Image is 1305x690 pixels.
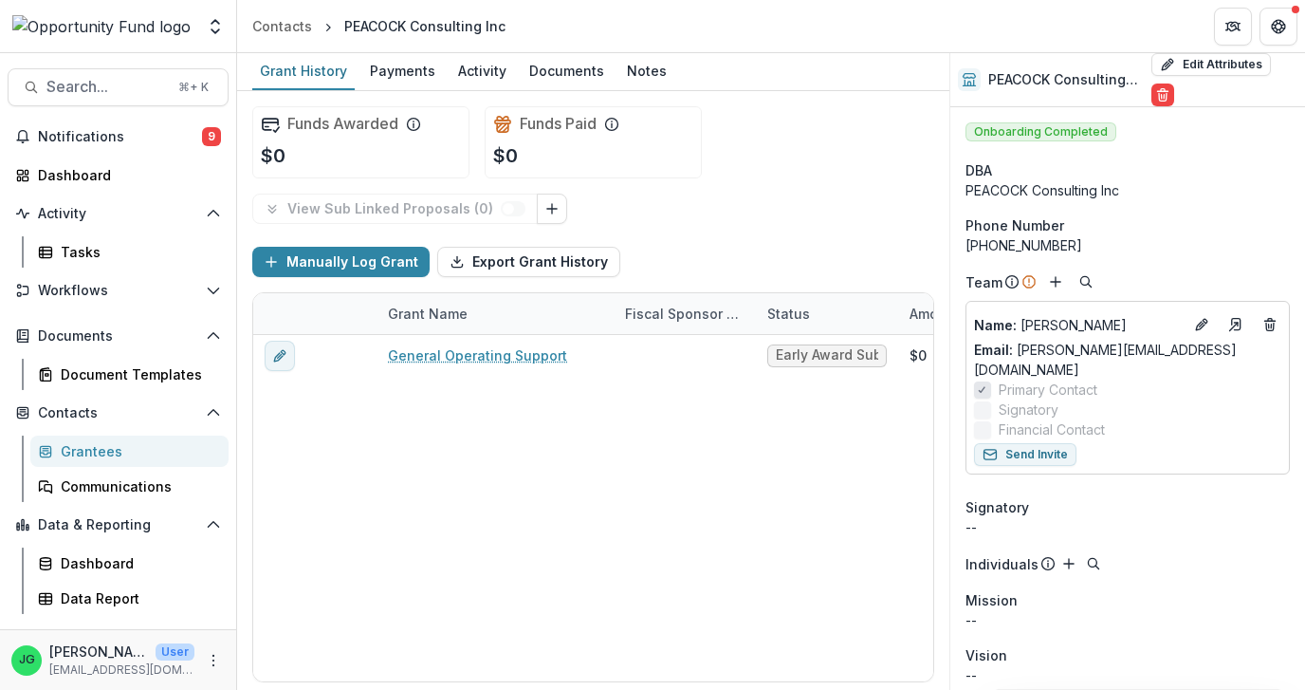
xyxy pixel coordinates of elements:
[965,272,1002,292] p: Team
[61,476,213,496] div: Communications
[202,8,229,46] button: Open entity switcher
[965,122,1116,141] span: Onboarding Completed
[245,12,513,40] nav: breadcrumb
[1075,270,1097,293] button: Search
[38,206,198,222] span: Activity
[252,57,355,84] div: Grant History
[1151,53,1271,76] button: Edit Attributes
[1057,552,1080,575] button: Add
[965,215,1064,235] span: Phone Number
[261,141,285,170] p: $0
[974,315,1183,335] a: Name: [PERSON_NAME]
[965,160,992,180] span: DBA
[252,16,312,36] div: Contacts
[756,304,821,324] div: Status
[965,590,1018,610] span: Mission
[1044,270,1067,293] button: Add
[974,342,1013,358] span: Email:
[776,347,878,364] span: Early Award Submitted
[965,645,1007,665] span: Vision
[30,236,229,268] a: Tasks
[61,588,213,608] div: Data Report
[974,317,1017,333] span: Name :
[377,293,614,334] div: Grant Name
[12,15,191,38] img: Opportunity Fund logo
[252,53,355,90] a: Grant History
[520,115,597,133] h2: Funds Paid
[38,129,202,145] span: Notifications
[614,293,756,334] div: Fiscal Sponsor Name
[8,159,229,191] a: Dashboard
[46,78,167,96] span: Search...
[619,53,674,90] a: Notes
[965,554,1038,574] p: Individuals
[988,72,1145,88] h2: PEACOCK Consulting Inc
[537,194,567,224] button: Link Grants
[1221,309,1251,340] a: Go to contact
[898,293,1040,334] div: Amount Awarded
[1259,8,1297,46] button: Get Help
[344,16,505,36] div: PEACOCK Consulting Inc
[287,115,398,133] h2: Funds Awarded
[965,235,1290,255] div: [PHONE_NUMBER]
[8,321,229,351] button: Open Documents
[450,57,514,84] div: Activity
[965,180,1290,200] div: PEACOCK Consulting Inc
[999,380,1097,400] span: Primary Contact
[30,548,229,579] a: Dashboard
[965,665,1290,685] p: --
[1151,84,1174,106] button: Delete
[999,420,1105,439] span: Financial Contact
[49,662,194,679] p: [EMAIL_ADDRESS][DOMAIN_NAME]
[49,642,148,662] p: [PERSON_NAME]
[377,304,479,324] div: Grant Name
[30,583,229,614] a: Data Report
[30,471,229,502] a: Communications
[8,121,229,152] button: Notifications9
[756,293,898,334] div: Status
[522,53,612,90] a: Documents
[245,12,320,40] a: Contacts
[910,345,927,365] div: $0
[8,398,229,428] button: Open Contacts
[252,194,538,224] button: View Sub Linked Proposals (0)
[619,57,674,84] div: Notes
[450,53,514,90] a: Activity
[965,517,1290,537] div: --
[38,283,198,299] span: Workflows
[8,198,229,229] button: Open Activity
[1082,552,1105,575] button: Search
[614,304,756,324] div: Fiscal Sponsor Name
[38,165,213,185] div: Dashboard
[437,247,620,277] button: Export Grant History
[265,341,295,371] button: edit
[362,53,443,90] a: Payments
[61,242,213,262] div: Tasks
[30,436,229,467] a: Grantees
[38,405,198,421] span: Contacts
[493,141,518,170] p: $0
[965,610,1290,630] p: --
[202,127,221,146] span: 9
[156,643,194,661] p: User
[202,649,225,672] button: More
[38,328,198,345] span: Documents
[974,443,1076,466] button: Send Invite
[1214,8,1252,46] button: Partners
[1259,313,1281,336] button: Deletes
[8,68,229,106] button: Search...
[1190,313,1213,336] button: Edit
[287,201,501,217] p: View Sub Linked Proposals ( 0 )
[974,315,1183,335] p: [PERSON_NAME]
[19,654,35,666] div: Jake Goodman
[252,247,430,277] button: Manually Log Grant
[8,510,229,540] button: Open Data & Reporting
[38,517,198,533] span: Data & Reporting
[522,57,612,84] div: Documents
[965,497,1029,517] span: Signatory
[8,275,229,306] button: Open Workflows
[898,304,1033,324] div: Amount Awarded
